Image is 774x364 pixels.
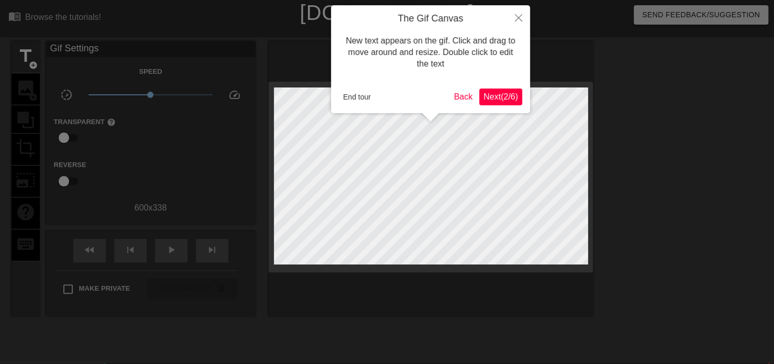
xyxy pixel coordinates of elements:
button: Close [507,5,530,29]
span: Next ( 2 / 6 ) [483,92,518,101]
button: End tour [339,89,375,105]
button: Back [450,89,477,105]
button: Next [479,89,522,105]
div: New text appears on the gif. Click and drag to move around and resize. Double click to edit the text [339,25,522,81]
h4: The Gif Canvas [339,13,522,25]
